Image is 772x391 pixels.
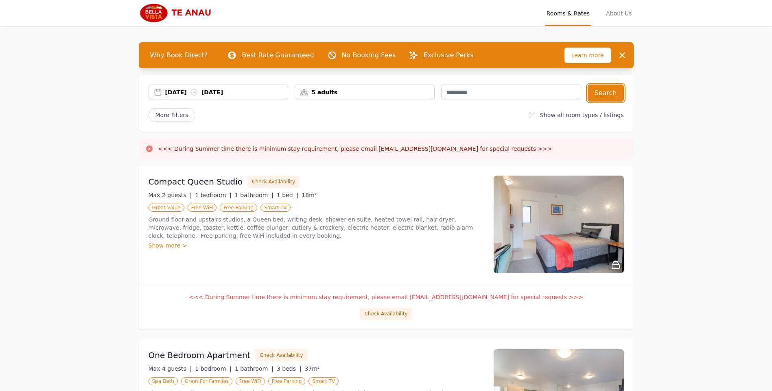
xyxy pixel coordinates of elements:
[277,365,302,372] span: 3 beds |
[149,350,251,361] h3: One Bedroom Apartment
[360,308,412,320] button: Check Availability
[220,204,257,212] span: Free Parking
[149,377,178,385] span: Spa Bath
[149,176,243,187] h3: Compact Queen Studio
[236,377,265,385] span: Free WiFi
[588,85,624,102] button: Search
[149,108,195,122] span: More Filters
[242,50,314,60] p: Best Rate Guaranteed
[268,377,306,385] span: Free Parking
[139,3,217,23] img: Bella Vista Te Anau
[149,365,192,372] span: Max 4 guests |
[149,241,484,250] div: Show more >
[255,349,307,361] button: Check Availability
[165,88,288,96] div: [DATE] [DATE]
[149,293,624,301] p: <<< During Summer time there is minimum stay requirement, please email [EMAIL_ADDRESS][DOMAIN_NAM...
[564,48,611,63] span: Learn more
[149,192,192,198] span: Max 2 guests |
[149,204,184,212] span: Great Value
[235,192,273,198] span: 1 bathroom |
[149,215,484,240] p: Ground floor and upstairs studios, a Queen bed, writing desk, shower en suite, heated towel rail,...
[308,377,339,385] span: Smart TV
[302,192,317,198] span: 18m²
[295,88,434,96] div: 5 adults
[235,365,273,372] span: 1 bathroom |
[195,365,232,372] span: 1 bedroom |
[144,47,214,63] span: Why Book Direct?
[342,50,396,60] p: No Booking Fees
[188,204,217,212] span: Free WiFi
[158,145,552,153] h3: <<< During Summer time there is minimum stay requirement, please email [EMAIL_ADDRESS][DOMAIN_NAM...
[260,204,291,212] span: Smart TV
[181,377,232,385] span: Great For Families
[540,112,623,118] label: Show all room types / listings
[195,192,232,198] span: 1 bedroom |
[423,50,473,60] p: Exclusive Perks
[305,365,320,372] span: 37m²
[247,176,300,188] button: Check Availability
[277,192,298,198] span: 1 bed |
